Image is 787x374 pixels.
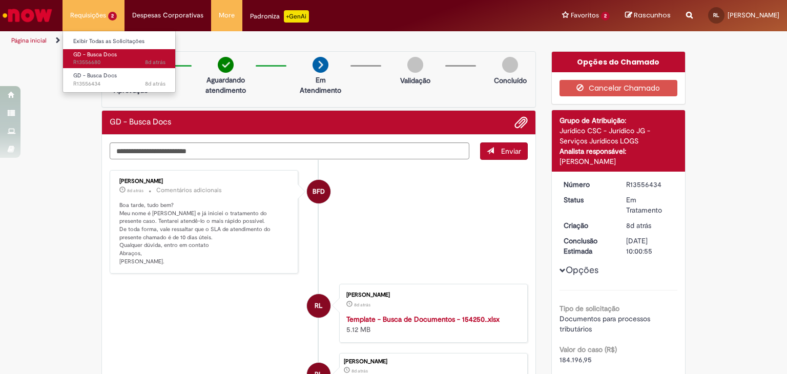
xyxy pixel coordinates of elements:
[556,195,619,205] dt: Status
[556,236,619,256] dt: Conclusão Estimada
[560,115,678,126] div: Grupo de Atribuição:
[73,51,117,58] span: GD - Busca Docs
[63,70,176,89] a: Aberto R13556434 : GD - Busca Docs
[313,179,325,204] span: BFD
[407,57,423,73] img: img-circle-grey.png
[70,10,106,20] span: Requisições
[626,179,674,190] div: R13556434
[110,118,171,127] h2: GD - Busca Docs Histórico de tíquete
[626,236,674,256] div: [DATE] 10:00:55
[514,116,528,129] button: Adicionar anexos
[119,201,290,266] p: Boa tarde, tudo bem? Meu nome é [PERSON_NAME] e já iniciei o tratamento do presente caso. Tentare...
[108,12,117,20] span: 2
[145,58,165,66] span: 8d atrás
[480,142,528,160] button: Enviar
[284,10,309,23] p: +GenAi
[552,52,686,72] div: Opções do Chamado
[307,294,330,318] div: Rayany Monique Felisberto de Lima
[560,156,678,167] div: [PERSON_NAME]
[145,80,165,88] span: 8d atrás
[351,368,368,374] time: 22/09/2025 17:00:51
[344,359,522,365] div: [PERSON_NAME]
[400,75,430,86] p: Validação
[560,304,619,313] b: Tipo de solicitação
[315,294,322,318] span: RL
[119,178,290,184] div: [PERSON_NAME]
[560,345,617,354] b: Valor do caso (R$)
[560,126,678,146] div: Jurídico CSC - Jurídico JG - Serviços Jurídicos LOGS
[560,355,592,364] span: 184.196,95
[354,302,370,308] time: 22/09/2025 17:00:46
[560,146,678,156] div: Analista responsável:
[63,36,176,47] a: Exibir Todas as Solicitações
[63,31,176,93] ul: Requisições
[110,142,469,160] textarea: Digite sua mensagem aqui...
[346,315,500,324] a: Template - Busca de Documentos - 154250..xlsx
[313,57,328,73] img: arrow-next.png
[346,314,517,335] div: 5.12 MB
[354,302,370,308] span: 8d atrás
[219,10,235,20] span: More
[556,179,619,190] dt: Número
[494,75,527,86] p: Concluído
[351,368,368,374] span: 8d atrás
[625,11,671,20] a: Rascunhos
[132,10,203,20] span: Despesas Corporativas
[1,5,54,26] img: ServiceNow
[127,188,143,194] time: 22/09/2025 17:52:01
[556,220,619,231] dt: Criação
[296,75,345,95] p: Em Atendimento
[501,147,521,156] span: Enviar
[11,36,47,45] a: Página inicial
[218,57,234,73] img: check-circle-green.png
[63,49,176,68] a: Aberto R13556680 : GD - Busca Docs
[156,186,222,195] small: Comentários adicionais
[560,80,678,96] button: Cancelar Chamado
[728,11,779,19] span: [PERSON_NAME]
[307,180,330,203] div: Beatriz Florio De Jesus
[127,188,143,194] span: 8d atrás
[626,221,651,230] span: 8d atrás
[502,57,518,73] img: img-circle-grey.png
[626,220,674,231] div: 22/09/2025 17:00:51
[73,80,165,88] span: R13556434
[8,31,517,50] ul: Trilhas de página
[73,72,117,79] span: GD - Busca Docs
[713,12,719,18] span: RL
[250,10,309,23] div: Padroniza
[634,10,671,20] span: Rascunhos
[571,10,599,20] span: Favoritos
[560,314,652,334] span: Documentos para processos tributários
[73,58,165,67] span: R13556680
[601,12,610,20] span: 2
[626,195,674,215] div: Em Tratamento
[201,75,251,95] p: Aguardando atendimento
[626,221,651,230] time: 22/09/2025 17:00:51
[346,292,517,298] div: [PERSON_NAME]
